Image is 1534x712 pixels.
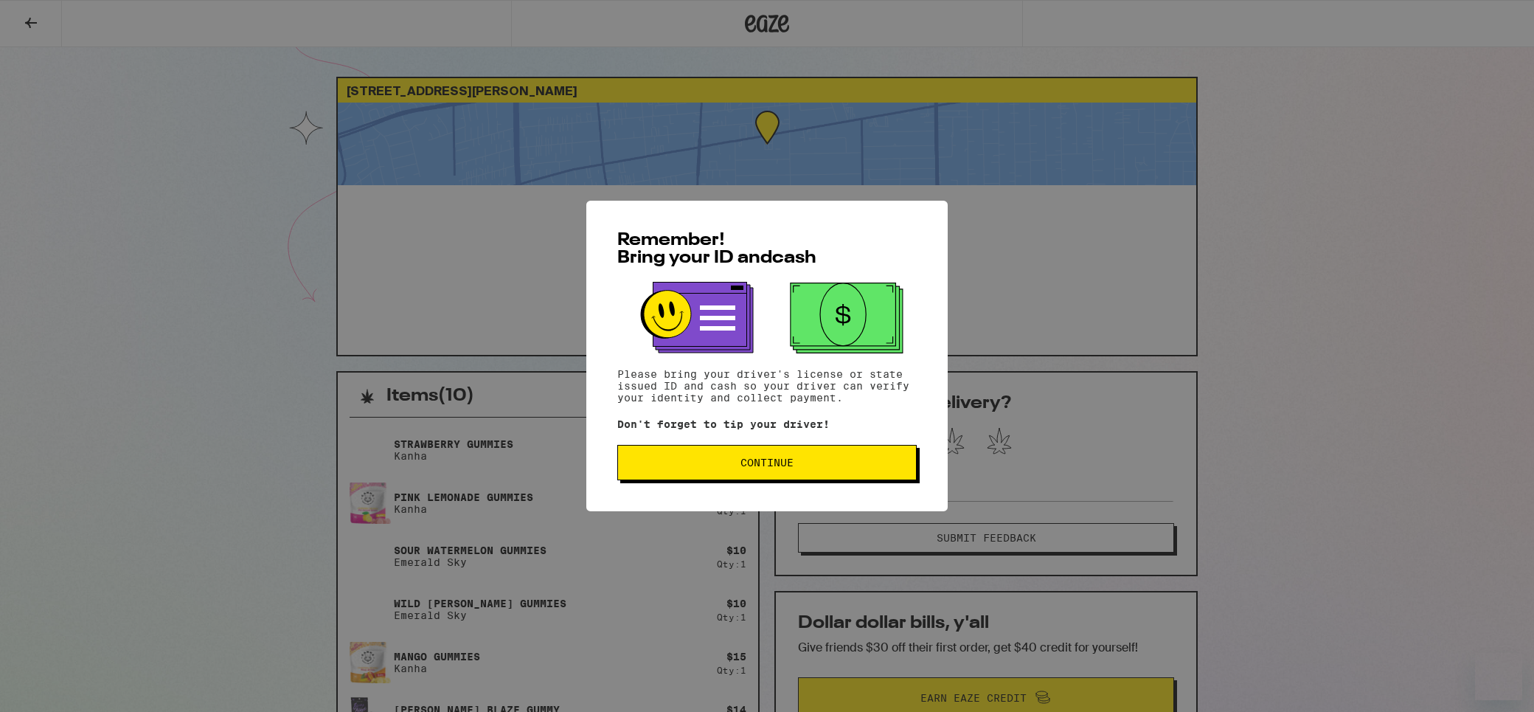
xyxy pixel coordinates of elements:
[617,368,917,404] p: Please bring your driver's license or state issued ID and cash so your driver can verify your ide...
[617,232,816,267] span: Remember! Bring your ID and cash
[740,457,794,468] span: Continue
[617,445,917,480] button: Continue
[1475,653,1522,700] iframe: Button to launch messaging window
[617,418,917,430] p: Don't forget to tip your driver!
